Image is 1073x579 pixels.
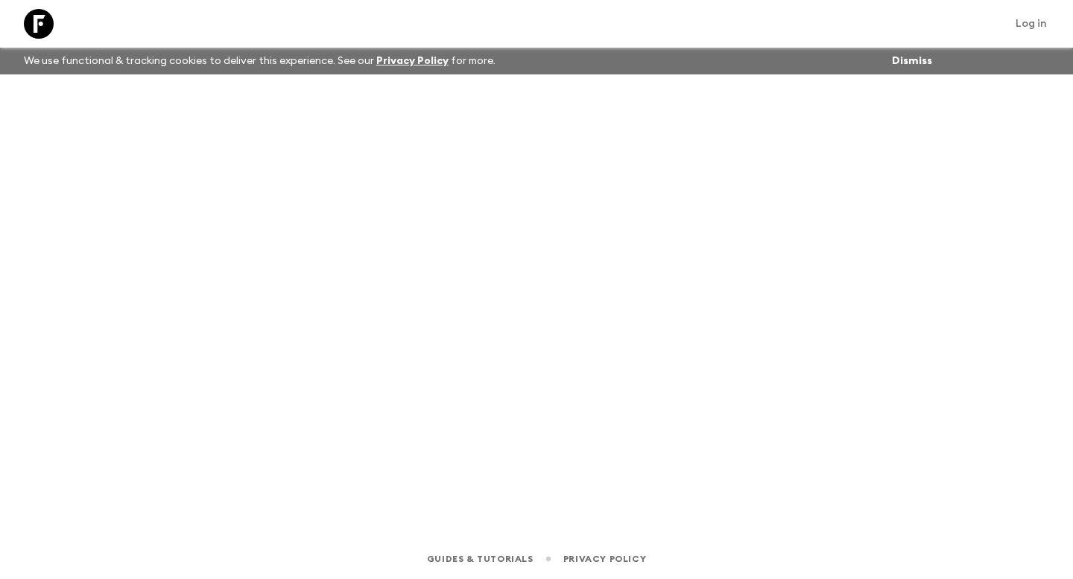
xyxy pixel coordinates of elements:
a: Privacy Policy [376,56,449,66]
a: Log in [1007,13,1055,34]
button: Dismiss [888,51,936,71]
a: Guides & Tutorials [427,551,534,567]
p: We use functional & tracking cookies to deliver this experience. See our for more. [18,48,501,74]
a: Privacy Policy [563,551,646,567]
